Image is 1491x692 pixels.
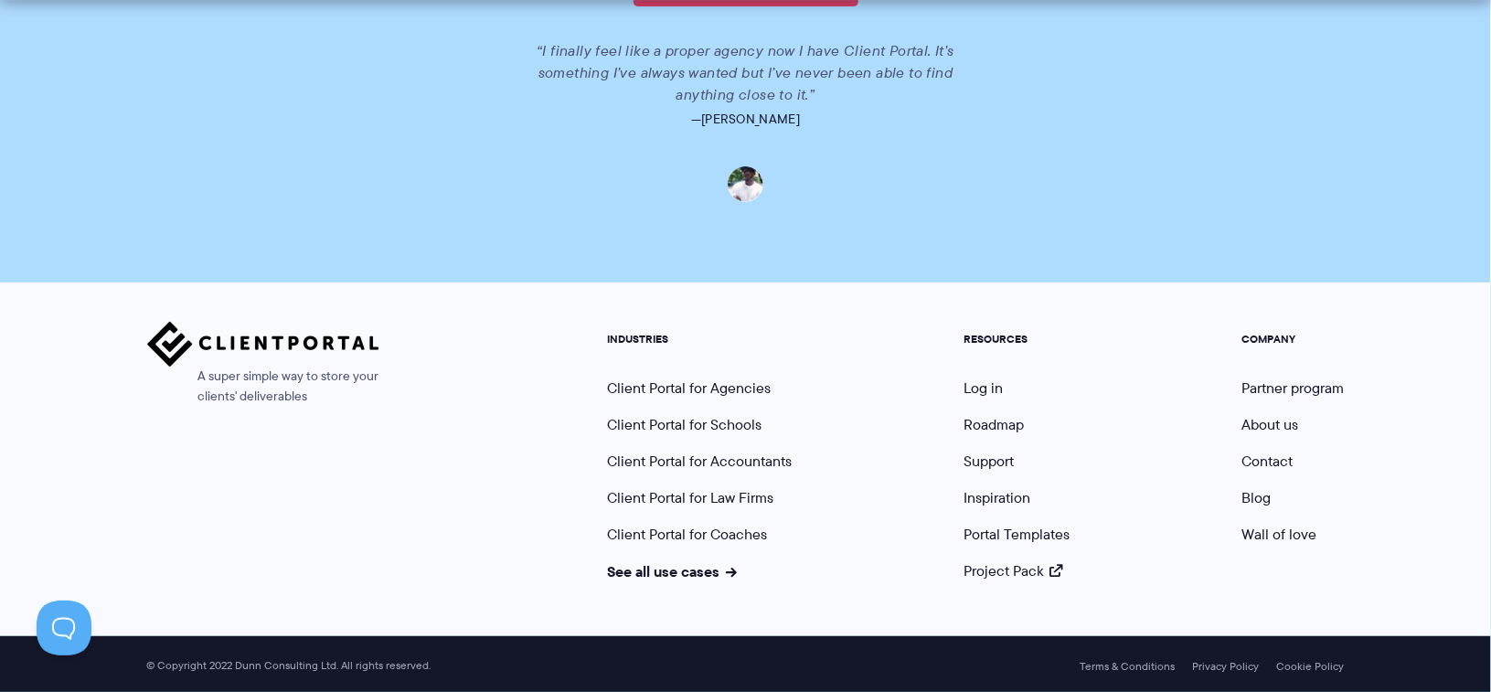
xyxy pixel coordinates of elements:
span: A super simple way to store your clients' deliverables [147,367,379,407]
a: Roadmap [964,414,1025,435]
a: Client Portal for Accountants [608,451,793,472]
a: Client Portal for Schools [608,414,762,435]
h5: RESOURCES [964,333,1070,346]
p: “I finally feel like a proper agency now I have Client Portal. It’s something I’ve always wanted ... [513,40,979,106]
a: Privacy Policy [1193,660,1260,673]
a: Wall of love [1242,524,1317,545]
span: © Copyright 2022 Dunn Consulting Ltd. All rights reserved. [138,659,441,673]
a: Terms & Conditions [1081,660,1176,673]
a: Contact [1242,451,1294,472]
iframe: Toggle Customer Support [37,601,91,655]
a: Partner program [1242,378,1345,399]
a: Client Portal for Law Firms [608,487,774,508]
a: Cookie Policy [1277,660,1345,673]
a: Support [964,451,1015,472]
p: —[PERSON_NAME] [232,106,1259,132]
h5: COMPANY [1242,333,1345,346]
a: Client Portal for Agencies [608,378,772,399]
a: Log in [964,378,1004,399]
a: Project Pack [964,560,1063,581]
a: See all use cases [608,560,738,582]
a: Client Portal for Coaches [608,524,768,545]
h5: INDUSTRIES [608,333,793,346]
a: About us [1242,414,1299,435]
a: Portal Templates [964,524,1070,545]
a: Inspiration [964,487,1031,508]
a: Blog [1242,487,1272,508]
